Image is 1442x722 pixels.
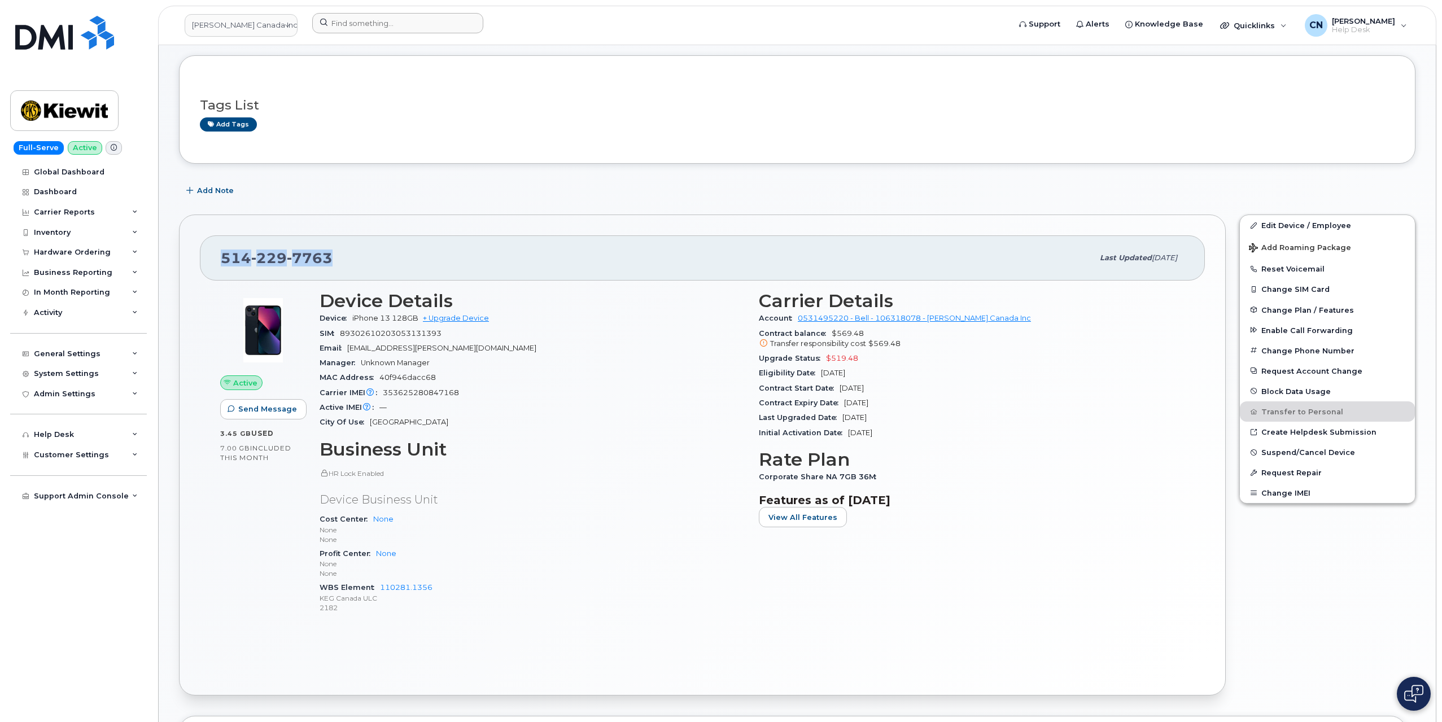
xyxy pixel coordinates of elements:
[1240,401,1415,422] button: Transfer to Personal
[233,378,257,388] span: Active
[759,369,821,377] span: Eligibility Date
[759,449,1185,470] h3: Rate Plan
[200,117,257,132] a: Add tags
[379,403,387,412] span: —
[370,418,448,426] span: [GEOGRAPHIC_DATA]
[759,472,882,481] span: Corporate Share NA 7GB 36M
[340,329,442,338] span: 89302610203053131393
[1152,253,1177,262] span: [DATE]
[220,444,250,452] span: 7.00 GB
[759,399,844,407] span: Contract Expiry Date
[320,291,745,311] h3: Device Details
[826,354,858,362] span: $519.48
[1240,215,1415,235] a: Edit Device / Employee
[1135,19,1203,30] span: Knowledge Base
[1249,243,1351,254] span: Add Roaming Package
[1240,462,1415,483] button: Request Repair
[320,373,379,382] span: MAC Address
[251,429,274,437] span: used
[197,185,234,196] span: Add Note
[320,603,745,612] p: 2182
[352,314,418,322] span: iPhone 13 128GB
[185,14,298,37] a: Kiewit Canada Inc
[759,354,826,362] span: Upgrade Status
[1011,13,1068,36] a: Support
[320,593,745,603] p: KEG Canada ULC
[423,314,489,322] a: + Upgrade Device
[179,181,243,201] button: Add Note
[1240,422,1415,442] a: Create Helpdesk Submission
[1029,19,1060,30] span: Support
[287,250,333,266] span: 7763
[1100,253,1152,262] span: Last updated
[1240,381,1415,401] button: Block Data Usage
[840,384,864,392] span: [DATE]
[1240,279,1415,299] button: Change SIM Card
[1240,320,1415,340] button: Enable Call Forwarding
[320,492,745,508] p: Device Business Unit
[1240,235,1415,259] button: Add Roaming Package
[376,549,396,558] a: None
[1240,259,1415,279] button: Reset Voicemail
[320,535,745,544] p: None
[220,399,307,419] button: Send Message
[383,388,459,397] span: 353625280847168
[1068,13,1117,36] a: Alerts
[1261,448,1355,457] span: Suspend/Cancel Device
[320,525,745,535] p: None
[844,399,868,407] span: [DATE]
[1234,21,1275,30] span: Quicklinks
[320,583,380,592] span: WBS Element
[320,403,379,412] span: Active IMEI
[373,515,394,523] a: None
[380,583,432,592] a: 110281.1356
[759,329,1185,349] span: $569.48
[1261,305,1354,314] span: Change Plan / Features
[798,314,1031,322] a: 0531495220 - Bell - 106318078 - [PERSON_NAME] Canada Inc
[320,549,376,558] span: Profit Center
[1240,483,1415,503] button: Change IMEI
[1240,300,1415,320] button: Change Plan / Features
[320,559,745,568] p: None
[759,493,1185,507] h3: Features as of [DATE]
[347,344,536,352] span: [EMAIL_ADDRESS][PERSON_NAME][DOMAIN_NAME]
[1309,19,1323,32] span: CN
[1117,13,1211,36] a: Knowledge Base
[1240,340,1415,361] button: Change Phone Number
[320,568,745,578] p: None
[320,439,745,460] h3: Business Unit
[1212,14,1295,37] div: Quicklinks
[220,430,251,437] span: 3.45 GB
[759,314,798,322] span: Account
[759,384,840,392] span: Contract Start Date
[759,428,848,437] span: Initial Activation Date
[320,329,340,338] span: SIM
[220,444,291,462] span: included this month
[1240,442,1415,462] button: Suspend/Cancel Device
[1240,361,1415,381] button: Request Account Change
[759,329,832,338] span: Contract balance
[320,515,373,523] span: Cost Center
[768,512,837,523] span: View All Features
[842,413,867,422] span: [DATE]
[1332,16,1395,25] span: [PERSON_NAME]
[1261,326,1353,334] span: Enable Call Forwarding
[238,404,297,414] span: Send Message
[320,388,383,397] span: Carrier IMEI
[361,358,430,367] span: Unknown Manager
[821,369,845,377] span: [DATE]
[251,250,287,266] span: 229
[221,250,333,266] span: 514
[200,98,1395,112] h3: Tags List
[848,428,872,437] span: [DATE]
[320,418,370,426] span: City Of Use
[759,291,1185,311] h3: Carrier Details
[320,344,347,352] span: Email
[320,314,352,322] span: Device
[1332,25,1395,34] span: Help Desk
[1404,685,1423,703] img: Open chat
[868,339,901,348] span: $569.48
[1086,19,1109,30] span: Alerts
[320,358,361,367] span: Manager
[1297,14,1415,37] div: Connor Nguyen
